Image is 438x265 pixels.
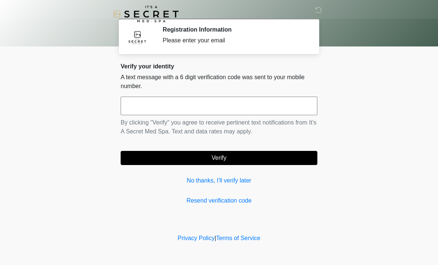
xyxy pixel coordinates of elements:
[113,6,179,22] img: It's A Secret Med Spa Logo
[126,26,148,48] img: Agent Avatar
[215,235,216,241] a: |
[121,63,317,70] h2: Verify your identity
[178,235,215,241] a: Privacy Policy
[121,73,317,91] p: A text message with a 6 digit verification code was sent to your mobile number.
[163,36,306,45] div: Please enter your email
[121,151,317,165] button: Verify
[163,26,306,33] h2: Registration Information
[121,196,317,205] a: Resend verification code
[216,235,260,241] a: Terms of Service
[121,118,317,136] p: By clicking "Verify" you agree to receive pertinent text notifications from It's A Secret Med Spa...
[121,176,317,185] a: No thanks, I'll verify later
